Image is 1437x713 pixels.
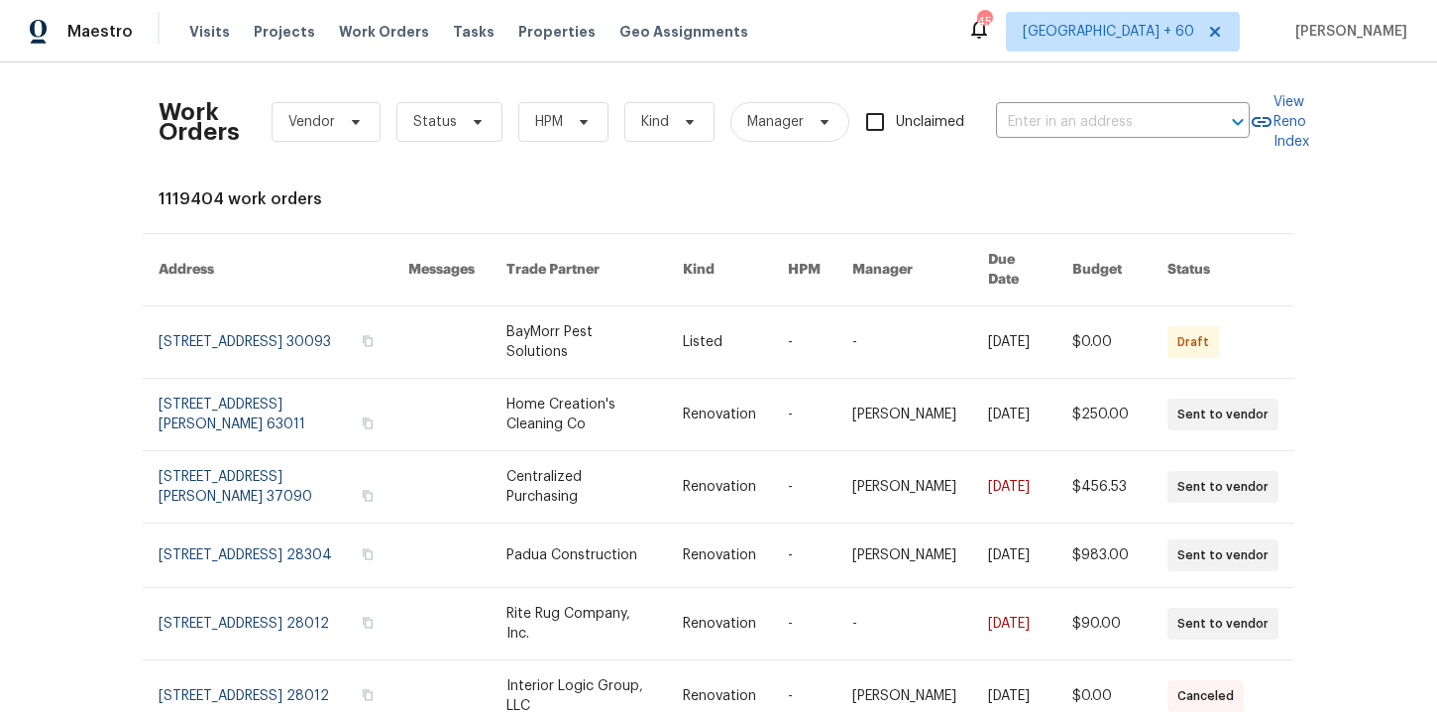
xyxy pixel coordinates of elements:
[413,112,457,132] span: Status
[67,22,133,42] span: Maestro
[747,112,804,132] span: Manager
[159,102,240,142] h2: Work Orders
[772,451,836,524] td: -
[491,234,667,306] th: Trade Partner
[491,524,667,588] td: Padua Construction
[1250,92,1309,152] a: View Reno Index
[1023,22,1194,42] span: [GEOGRAPHIC_DATA] + 60
[453,25,495,39] span: Tasks
[667,524,772,588] td: Renovation
[491,306,667,379] td: BayMorr Pest Solutions
[836,588,972,660] td: -
[619,22,748,42] span: Geo Assignments
[189,22,230,42] span: Visits
[1224,108,1252,136] button: Open
[836,451,972,524] td: [PERSON_NAME]
[359,614,377,632] button: Copy Address
[535,112,563,132] span: HPM
[359,686,377,704] button: Copy Address
[359,487,377,505] button: Copy Address
[996,107,1194,138] input: Enter in an address
[359,332,377,350] button: Copy Address
[288,112,335,132] span: Vendor
[667,379,772,451] td: Renovation
[772,234,836,306] th: HPM
[1056,234,1152,306] th: Budget
[667,588,772,660] td: Renovation
[772,588,836,660] td: -
[772,306,836,379] td: -
[972,234,1055,306] th: Due Date
[359,545,377,563] button: Copy Address
[143,234,392,306] th: Address
[491,451,667,524] td: Centralized Purchasing
[667,306,772,379] td: Listed
[977,12,991,32] div: 452
[254,22,315,42] span: Projects
[836,306,972,379] td: -
[836,379,972,451] td: [PERSON_NAME]
[518,22,596,42] span: Properties
[772,524,836,588] td: -
[667,234,772,306] th: Kind
[641,112,669,132] span: Kind
[491,379,667,451] td: Home Creation's Cleaning Co
[159,189,1278,209] div: 1119404 work orders
[1287,22,1407,42] span: [PERSON_NAME]
[359,415,377,432] button: Copy Address
[667,451,772,524] td: Renovation
[1152,234,1294,306] th: Status
[772,379,836,451] td: -
[836,234,972,306] th: Manager
[392,234,491,306] th: Messages
[836,524,972,588] td: [PERSON_NAME]
[339,22,429,42] span: Work Orders
[491,588,667,660] td: Rite Rug Company, Inc.
[896,112,964,133] span: Unclaimed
